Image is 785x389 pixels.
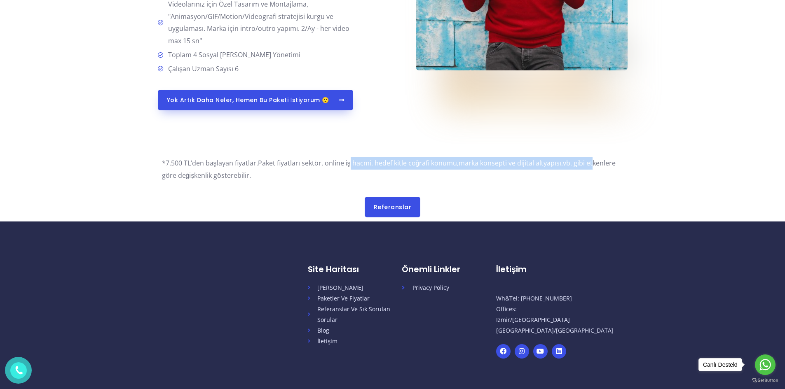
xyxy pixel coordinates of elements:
h5: Önemli Linkler [402,264,496,274]
p: Offices: Izmir/[GEOGRAPHIC_DATA] [GEOGRAPHIC_DATA]/[GEOGRAPHIC_DATA] [496,282,610,336]
span: Yok artık daha neler, hemen bu paketi İstiyorum 🙂 [167,97,329,103]
span: Çalışan Uzman Sayısı 6 [165,63,239,75]
h5: Site Haritası [308,264,402,274]
img: phone.png [12,364,25,377]
a: Blog [308,325,402,336]
a: Go to whatsapp [755,354,776,375]
a: Go to GetButton.io website [752,378,778,383]
a: Paketler Ve Fiyatlar [308,293,402,304]
p: *7.500 TL’den başlayan fiyatlar. [162,157,623,182]
span: İletişim [314,336,337,347]
span: Paket fiyatları sektör, online iş hacmi, hedef kitle coğrafi konumu, [258,158,459,168]
a: Privacy Policy [402,282,496,293]
span: [PERSON_NAME] [314,282,363,293]
span: Referanslar Ve Sık Sorulan Sorular [314,304,402,325]
span: Privacy Policy [409,282,449,293]
a: Yok artık daha neler, hemen bu paketi İstiyorum 🙂 [158,90,354,110]
span: vb. gibi etkenlere göre değişkenlik gösterebilir. [162,158,616,180]
div: Canlı Destek! [699,359,742,371]
a: Referanslar Ve Sık Sorulan Sorular [308,304,402,325]
a: [PERSON_NAME] [308,282,402,293]
h5: İletişim [496,264,610,274]
span: marka konsepti ve dijital altyapısı, [459,158,563,168]
a: Referanslar [365,197,421,217]
span: Wh&Tel: [PHONE_NUMBER] [496,294,572,302]
span: Referanslar [374,204,412,210]
span: Paketler Ve Fiyatlar [314,293,370,304]
a: İletişim [308,336,402,347]
span: Toplam 4 Sosyal [PERSON_NAME] Yönetimi [165,49,300,61]
span: Blog [314,325,329,336]
a: Canlı Destek! [698,358,742,371]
